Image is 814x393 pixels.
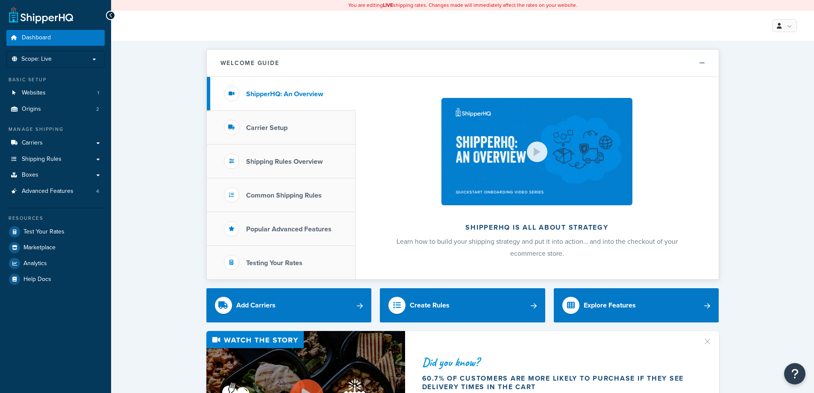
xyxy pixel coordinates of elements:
a: Add Carriers [206,288,372,322]
b: LIVE [383,1,393,9]
h3: Carrier Setup [246,124,288,132]
a: Boxes [6,167,105,183]
span: Scope: Live [21,56,52,63]
span: Dashboard [22,34,51,41]
span: 1 [97,89,99,97]
a: Advanced Features4 [6,183,105,199]
h3: Shipping Rules Overview [246,158,323,165]
h3: Popular Advanced Features [246,225,332,233]
a: Websites1 [6,85,105,101]
div: Resources [6,215,105,222]
button: Open Resource Center [784,363,805,384]
li: Websites [6,85,105,101]
button: Welcome Guide [207,50,719,77]
span: Shipping Rules [22,156,62,163]
h3: ShipperHQ: An Overview [246,90,323,98]
a: Analytics [6,256,105,271]
span: 4 [96,188,99,195]
div: Add Carriers [236,299,276,311]
span: Marketplace [24,244,56,251]
h2: ShipperHQ is all about strategy [378,224,696,231]
a: Shipping Rules [6,151,105,167]
div: 60.7% of customers are more likely to purchase if they see delivery times in the cart [422,374,692,391]
span: Carriers [22,139,43,147]
div: Basic Setup [6,76,105,83]
span: Help Docs [24,276,51,283]
a: Marketplace [6,240,105,255]
span: Test Your Rates [24,228,65,236]
h2: Welcome Guide [220,60,279,66]
span: Learn how to build your shipping strategy and put it into action… and into the checkout of your e... [397,236,678,258]
a: Create Rules [380,288,545,322]
h3: Common Shipping Rules [246,192,322,199]
a: Explore Features [554,288,719,322]
li: Advanced Features [6,183,105,199]
div: Explore Features [584,299,636,311]
span: 2 [96,106,99,113]
span: Origins [22,106,41,113]
span: Analytics [24,260,47,267]
div: Did you know? [422,356,692,368]
a: Test Your Rates [6,224,105,239]
img: ShipperHQ is all about strategy [441,98,632,205]
li: Origins [6,101,105,117]
h3: Testing Your Rates [246,259,303,267]
a: Origins2 [6,101,105,117]
div: Manage Shipping [6,126,105,133]
a: Help Docs [6,272,105,287]
div: Create Rules [410,299,450,311]
span: Advanced Features [22,188,73,195]
span: Websites [22,89,46,97]
a: Carriers [6,135,105,151]
span: Boxes [22,171,38,179]
a: Dashboard [6,30,105,46]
